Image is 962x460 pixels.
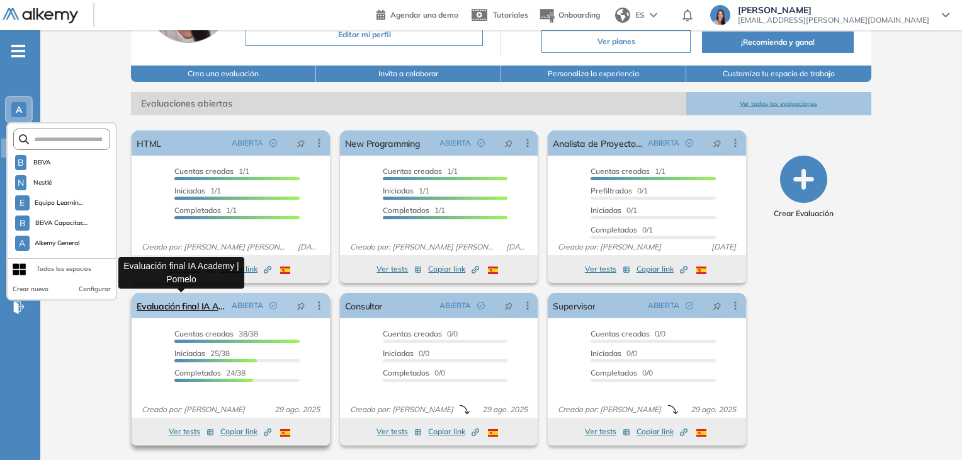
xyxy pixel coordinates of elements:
iframe: Chat Widget [899,400,962,460]
span: 0/0 [383,348,429,358]
span: BBVA Capacitac... [35,218,88,228]
span: 1/1 [591,166,665,176]
button: Invita a colaborar [316,66,501,82]
span: pushpin [504,138,513,148]
img: ESP [488,429,498,437]
span: Iniciadas [591,205,621,215]
span: Copiar link [220,426,271,437]
span: B [20,218,26,228]
button: Ver tests [169,424,214,439]
span: 0/0 [591,368,653,377]
span: Crear Evaluación [774,208,834,219]
a: HTML [137,130,161,156]
span: Cuentas creadas [591,329,650,338]
span: check-circle [686,302,693,309]
span: pushpin [504,301,513,311]
button: Ver tests [585,262,630,277]
span: 0/1 [591,205,637,215]
span: N [18,178,24,188]
span: A [16,105,22,115]
span: ABIERTA [232,300,263,311]
span: 29 ago. 2025 [477,404,533,415]
span: 1/1 [174,205,237,215]
a: Evaluación final IA Academy | Pomelo [137,293,226,318]
span: check-circle [686,139,693,147]
span: [DATE] [501,241,533,253]
span: Cuentas creadas [383,166,442,176]
span: Creado por: [PERSON_NAME] [PERSON_NAME] [345,241,501,253]
span: [DATE] [293,241,324,253]
img: ESP [696,267,706,274]
span: 24/38 [174,368,246,377]
span: 0/0 [383,329,458,338]
span: Cuentas creadas [174,329,234,338]
span: Copiar link [428,263,479,275]
span: BBVA [31,158,52,168]
span: [EMAIL_ADDRESS][PERSON_NAME][DOMAIN_NAME] [738,15,929,25]
span: Creado por: [PERSON_NAME] [553,241,666,253]
span: 38/38 [174,329,258,338]
img: ESP [488,267,498,274]
span: 1/1 [174,186,221,195]
span: 1/1 [383,205,445,215]
img: ESP [280,267,290,274]
span: Copiar link [428,426,479,437]
span: Equipo Learnin... [35,198,83,208]
span: Nestlé [31,178,54,188]
button: Copiar link [220,424,271,439]
img: Logo [3,8,78,24]
span: [PERSON_NAME] [738,5,929,15]
button: Editar mi perfil [246,23,483,46]
div: Todos los espacios [37,264,91,274]
button: Ver planes [541,30,691,53]
img: ESP [696,429,706,437]
span: A [19,238,25,248]
button: Copiar link [428,262,479,277]
div: Widget de chat [899,400,962,460]
span: ES [635,9,645,21]
button: Ver tests [376,424,422,439]
span: Completados [174,205,221,215]
span: check-circle [269,139,277,147]
a: Consultor [345,293,383,318]
button: pushpin [703,133,731,153]
span: 0/1 [591,186,648,195]
a: New Programming [345,130,421,156]
span: Iniciadas [591,348,621,358]
span: B [18,158,24,168]
span: ABIERTA [648,300,679,311]
span: pushpin [713,138,721,148]
span: Creado por: [PERSON_NAME] [345,404,458,415]
span: Iniciadas [174,186,205,195]
button: Ver tests [376,262,422,277]
img: arrow [650,13,657,18]
button: Copiar link [220,262,271,277]
i: - [11,50,25,52]
button: Ver tests [585,424,630,439]
span: Completados [174,368,221,377]
span: Iniciadas [174,348,205,358]
span: Creado por: [PERSON_NAME] [137,404,250,415]
span: Creado por: [PERSON_NAME] [553,404,666,415]
span: check-circle [477,139,485,147]
button: Personaliza la experiencia [501,66,686,82]
span: Copiar link [220,263,271,275]
a: Agendar una demo [376,6,458,21]
span: 29 ago. 2025 [269,404,325,415]
span: 0/1 [591,225,653,234]
span: pushpin [297,301,305,311]
span: ABIERTA [439,137,471,149]
span: Cuentas creadas [174,166,234,176]
span: ABIERTA [648,137,679,149]
button: Onboarding [538,2,600,29]
img: world [615,8,630,23]
span: Completados [383,368,429,377]
span: Iniciadas [383,186,414,195]
span: Completados [591,225,637,234]
span: Alkemy General [35,238,80,248]
span: ABIERTA [232,137,263,149]
span: Tutoriales [493,10,528,20]
span: Onboarding [558,10,600,20]
button: Crea una evaluación [131,66,316,82]
button: pushpin [495,296,523,316]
